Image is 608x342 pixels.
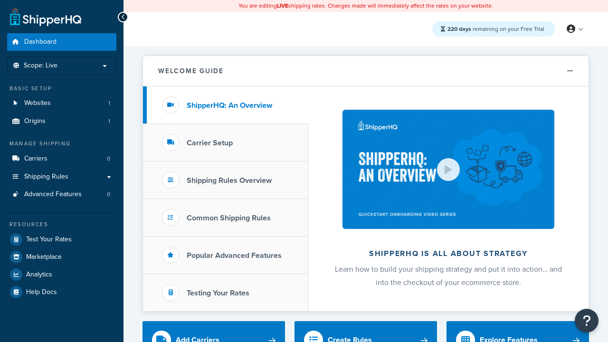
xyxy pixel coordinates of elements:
[333,249,563,258] h2: ShipperHQ is all about strategy
[447,25,544,33] span: remaining on your Free Trial
[24,155,47,163] span: Carriers
[7,95,116,112] a: Websites1
[7,266,116,283] a: Analytics
[7,113,116,130] a: Origins1
[26,236,72,244] span: Test Your Rates
[7,150,116,168] li: Carriers
[26,271,52,279] span: Analytics
[7,231,116,248] a: Test Your Rates
[24,99,51,107] span: Websites
[7,140,116,148] div: Manage Shipping
[187,251,282,260] h3: Popular Advanced Features
[24,190,82,199] span: Advanced Features
[7,248,116,266] a: Marketplace
[26,288,57,296] span: Help Docs
[107,155,110,163] span: 0
[187,289,249,297] h3: Testing Your Rates
[108,99,110,107] span: 1
[7,220,116,228] div: Resources
[7,85,116,93] div: Basic Setup
[7,33,116,51] a: Dashboard
[335,264,562,288] span: Learn how to build your shipping strategy and put it into action… and into the checkout of your e...
[143,56,589,86] button: Welcome Guide
[24,62,57,70] span: Scope: Live
[7,186,116,203] a: Advanced Features0
[187,101,272,110] h3: ShipperHQ: An Overview
[187,214,271,222] h3: Common Shipping Rules
[108,117,110,125] span: 1
[24,38,57,46] span: Dashboard
[342,110,554,229] img: ShipperHQ is all about strategy
[447,25,471,33] strong: 220 days
[158,67,224,75] h2: Welcome Guide
[7,168,116,186] a: Shipping Rules
[107,190,110,199] span: 0
[7,284,116,301] a: Help Docs
[24,173,68,181] span: Shipping Rules
[7,95,116,112] li: Websites
[575,309,598,332] button: Open Resource Center
[26,253,62,261] span: Marketplace
[24,117,46,125] span: Origins
[277,1,288,10] b: LIVE
[187,139,233,147] h3: Carrier Setup
[7,150,116,168] a: Carriers0
[187,176,272,185] h3: Shipping Rules Overview
[7,113,116,130] li: Origins
[7,186,116,203] li: Advanced Features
